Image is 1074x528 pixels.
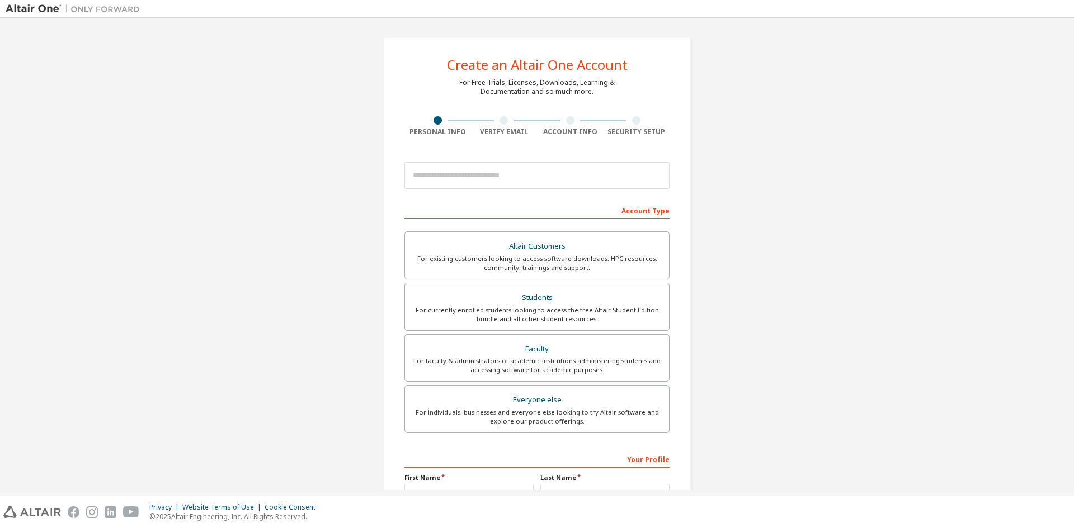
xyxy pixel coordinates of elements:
[182,503,265,512] div: Website Terms of Use
[412,290,662,306] div: Students
[404,201,670,219] div: Account Type
[6,3,145,15] img: Altair One
[86,506,98,518] img: instagram.svg
[412,306,662,324] div: For currently enrolled students looking to access the free Altair Student Edition bundle and all ...
[149,512,322,521] p: © 2025 Altair Engineering, Inc. All Rights Reserved.
[404,127,471,136] div: Personal Info
[412,356,662,374] div: For faculty & administrators of academic institutions administering students and accessing softwa...
[540,473,670,482] label: Last Name
[537,127,604,136] div: Account Info
[412,239,662,254] div: Altair Customers
[404,450,670,468] div: Your Profile
[459,78,615,96] div: For Free Trials, Licenses, Downloads, Learning & Documentation and so much more.
[149,503,182,512] div: Privacy
[123,506,139,518] img: youtube.svg
[412,392,662,408] div: Everyone else
[447,58,628,72] div: Create an Altair One Account
[412,254,662,272] div: For existing customers looking to access software downloads, HPC resources, community, trainings ...
[68,506,79,518] img: facebook.svg
[404,473,534,482] label: First Name
[604,127,670,136] div: Security Setup
[3,506,61,518] img: altair_logo.svg
[265,503,322,512] div: Cookie Consent
[471,127,538,136] div: Verify Email
[105,506,116,518] img: linkedin.svg
[412,341,662,357] div: Faculty
[412,408,662,426] div: For individuals, businesses and everyone else looking to try Altair software and explore our prod...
